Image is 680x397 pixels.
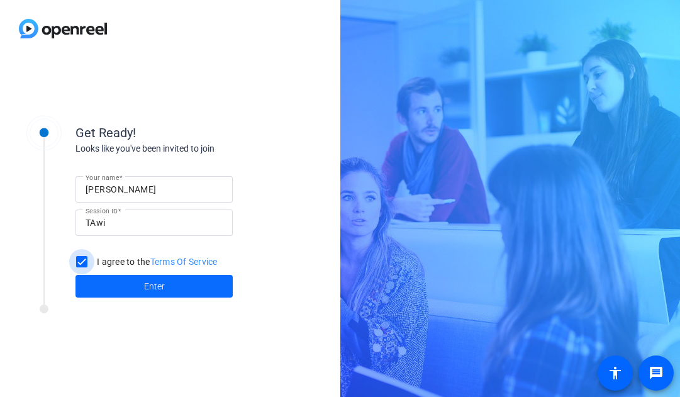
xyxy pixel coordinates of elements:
[150,257,218,267] a: Terms Of Service
[75,142,327,155] div: Looks like you've been invited to join
[75,123,327,142] div: Get Ready!
[86,207,118,215] mat-label: Session ID
[75,275,233,298] button: Enter
[86,174,119,181] mat-label: Your name
[649,366,664,381] mat-icon: message
[608,366,623,381] mat-icon: accessibility
[144,280,165,293] span: Enter
[94,255,218,268] label: I agree to the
